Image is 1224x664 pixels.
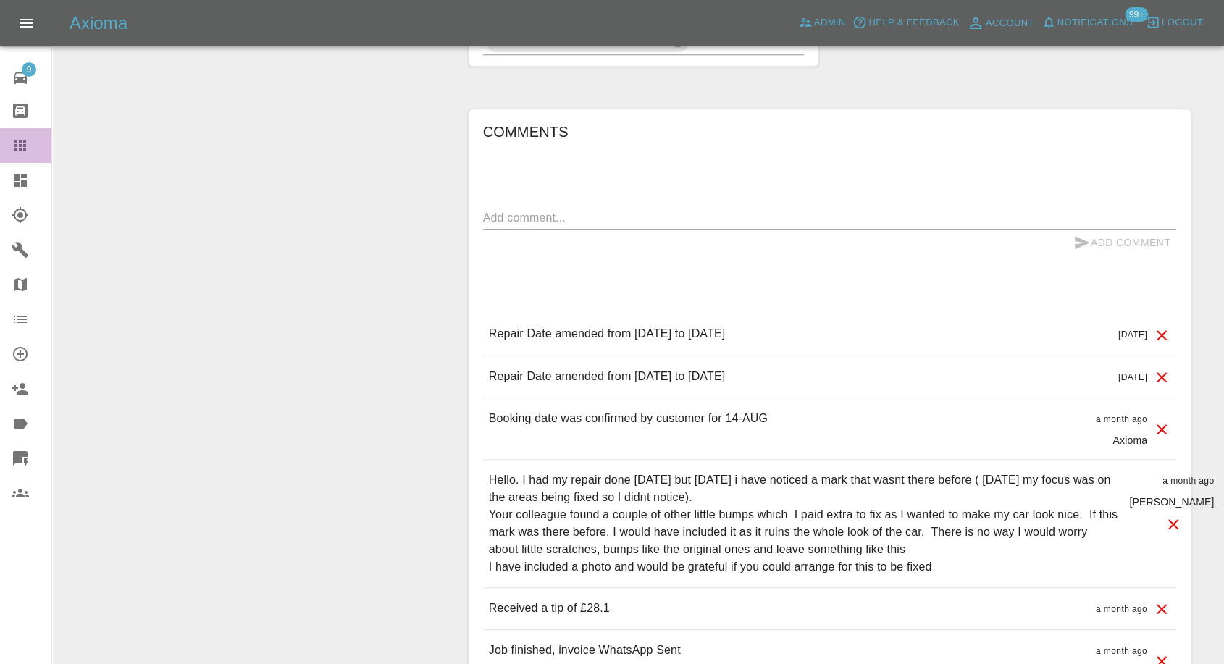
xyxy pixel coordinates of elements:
[795,12,850,34] a: Admin
[963,12,1038,35] a: Account
[22,62,36,77] span: 9
[489,471,1118,576] p: Hello. I had my repair done [DATE] but [DATE] i have noticed a mark that wasnt there before ( [DA...
[489,410,768,427] p: Booking date was confirmed by customer for 14-AUG
[489,368,726,385] p: Repair Date amended from [DATE] to [DATE]
[868,14,959,31] span: Help & Feedback
[483,120,1176,143] h6: Comments
[1129,495,1214,509] p: [PERSON_NAME]
[814,14,846,31] span: Admin
[986,15,1034,32] span: Account
[1118,329,1147,340] span: [DATE]
[70,12,127,35] h5: Axioma
[489,600,610,617] p: Received a tip of £28.1
[849,12,963,34] button: Help & Feedback
[1118,372,1147,382] span: [DATE]
[1096,604,1147,614] span: a month ago
[1038,12,1136,34] button: Notifications
[1142,12,1207,34] button: Logout
[1112,433,1147,447] p: Axioma
[9,6,43,41] button: Open drawer
[1162,476,1214,486] span: a month ago
[489,642,681,659] p: Job finished, invoice WhatsApp Sent
[1125,7,1148,22] span: 99+
[489,325,726,342] p: Repair Date amended from [DATE] to [DATE]
[1096,646,1147,656] span: a month ago
[1162,14,1203,31] span: Logout
[1057,14,1133,31] span: Notifications
[1096,414,1147,424] span: a month ago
